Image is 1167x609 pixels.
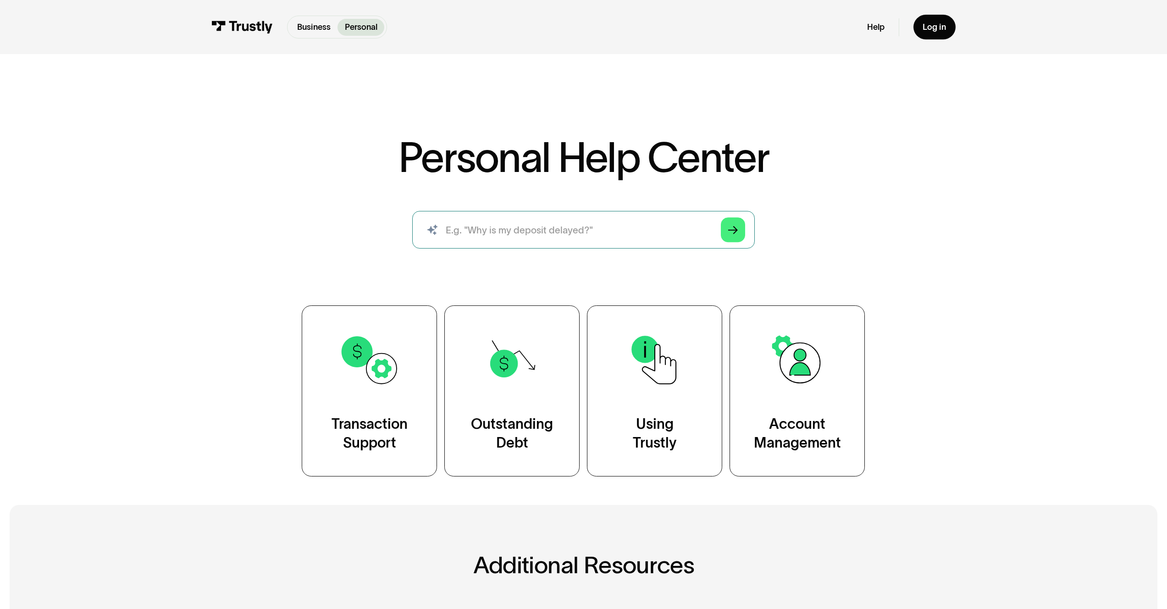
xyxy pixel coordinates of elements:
[345,21,377,33] p: Personal
[290,19,337,36] a: Business
[633,415,676,452] div: Using Trustly
[211,21,273,33] img: Trustly Logo
[337,19,384,36] a: Personal
[412,211,755,249] form: Search
[444,305,580,476] a: OutstandingDebt
[913,15,956,39] a: Log in
[297,21,331,33] p: Business
[471,415,553,452] div: Outstanding Debt
[587,305,722,476] a: UsingTrustly
[730,305,865,476] a: AccountManagement
[867,22,885,33] a: Help
[754,415,841,452] div: Account Management
[398,137,769,178] h1: Personal Help Center
[412,211,755,249] input: search
[923,22,946,33] div: Log in
[332,415,408,452] div: Transaction Support
[302,305,437,476] a: TransactionSupport
[241,552,926,578] h2: Additional Resources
